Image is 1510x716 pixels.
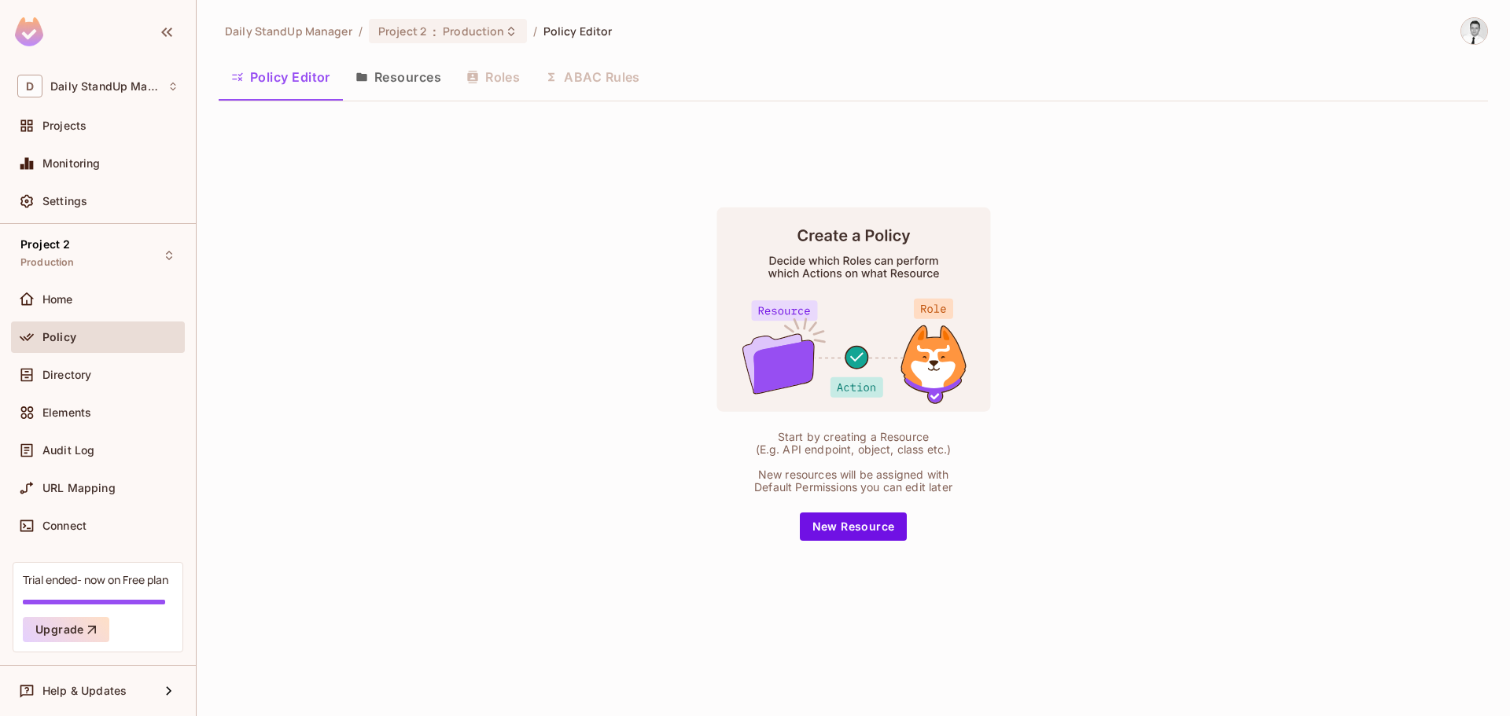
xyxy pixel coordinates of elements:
span: D [17,75,42,97]
span: Policy Editor [543,24,613,39]
span: Settings [42,195,87,207]
span: Production [20,256,75,269]
img: Goran Jovanovic [1461,18,1487,44]
span: : [432,25,437,38]
span: Connect [42,520,87,532]
span: Policy [42,331,76,343]
img: SReyMgAAAABJRU5ErkJggg== [15,17,43,46]
button: New Resource [800,512,908,541]
button: Upgrade [23,617,109,642]
div: New resources will be assigned with Default Permissions you can edit later [747,468,959,494]
span: Monitoring [42,157,101,170]
span: Directory [42,369,91,381]
button: Policy Editor [219,57,343,97]
li: / [533,24,537,39]
span: Audit Log [42,444,94,457]
button: Resources [343,57,454,97]
span: Project 2 [20,238,70,251]
span: Project 2 [378,24,426,39]
span: Workspace: Daily StandUp Manager [50,80,160,93]
div: Start by creating a Resource (E.g. API endpoint, object, class etc.) [747,431,959,456]
span: Home [42,293,73,306]
span: Elements [42,406,91,419]
span: URL Mapping [42,482,116,494]
span: Help & Updates [42,685,127,697]
div: Trial ended- now on Free plan [23,572,168,587]
span: the active workspace [225,24,352,39]
span: Production [443,24,504,39]
span: Projects [42,119,87,132]
li: / [359,24,363,39]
